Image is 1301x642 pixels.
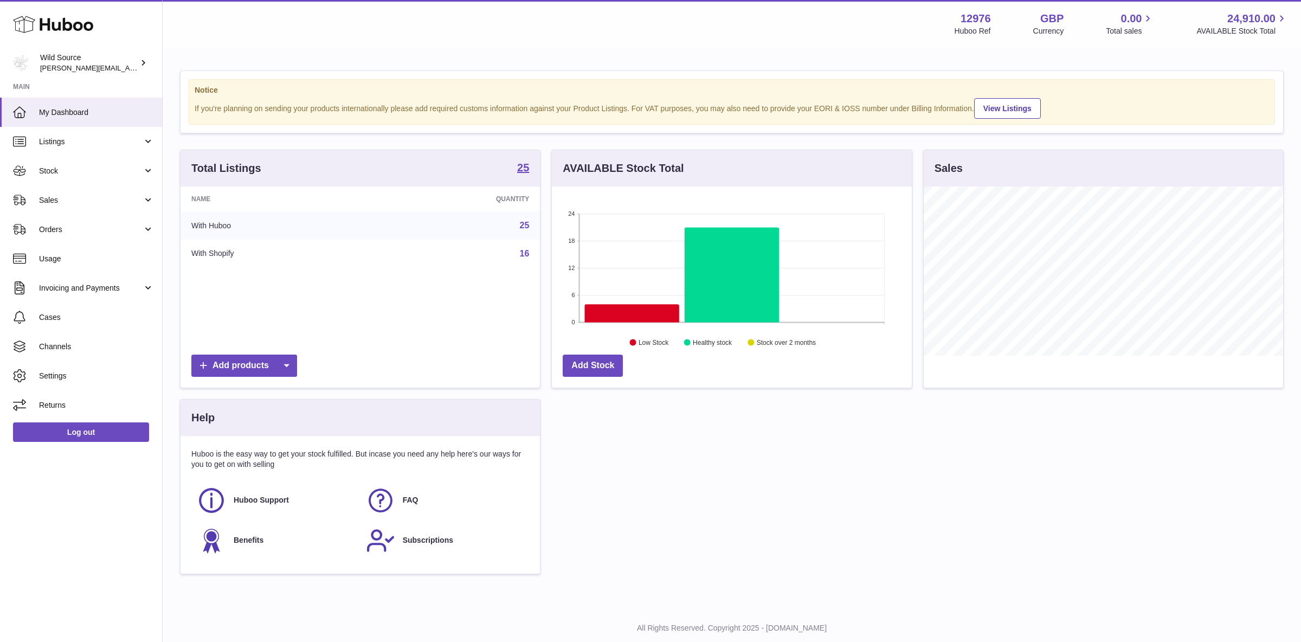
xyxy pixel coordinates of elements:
h3: Sales [935,161,963,176]
text: 24 [569,210,575,217]
text: Stock over 2 months [757,339,816,346]
a: Log out [13,422,149,442]
a: 24,910.00 AVAILABLE Stock Total [1196,11,1288,36]
th: Quantity [375,187,540,211]
text: 6 [572,292,575,298]
a: 0.00 Total sales [1106,11,1154,36]
span: FAQ [403,495,418,505]
span: Cases [39,312,154,323]
a: FAQ [366,486,524,515]
img: kate@wildsource.co.uk [13,55,29,71]
p: Huboo is the easy way to get your stock fulfilled. But incase you need any help here's our ways f... [191,449,529,470]
td: With Huboo [181,211,375,240]
td: With Shopify [181,240,375,268]
h3: Total Listings [191,161,261,176]
span: Returns [39,400,154,410]
a: 25 [520,221,530,230]
text: Low Stock [639,339,669,346]
span: [PERSON_NAME][EMAIL_ADDRESS][DOMAIN_NAME] [40,63,217,72]
span: AVAILABLE Stock Total [1196,26,1288,36]
text: 18 [569,237,575,244]
strong: 25 [517,162,529,173]
span: Invoicing and Payments [39,283,143,293]
h3: Help [191,410,215,425]
strong: 12976 [961,11,991,26]
a: Huboo Support [197,486,355,515]
text: 0 [572,319,575,325]
a: Subscriptions [366,526,524,555]
span: 24,910.00 [1227,11,1276,26]
span: Usage [39,254,154,264]
span: My Dashboard [39,107,154,118]
a: 16 [520,249,530,258]
a: Add products [191,355,297,377]
div: Currency [1033,26,1064,36]
a: Add Stock [563,355,623,377]
span: Subscriptions [403,535,453,545]
span: 0.00 [1121,11,1142,26]
strong: GBP [1040,11,1064,26]
span: Stock [39,166,143,176]
a: Benefits [197,526,355,555]
div: If you're planning on sending your products internationally please add required customs informati... [195,97,1269,119]
h3: AVAILABLE Stock Total [563,161,684,176]
text: 12 [569,265,575,271]
span: Benefits [234,535,263,545]
div: Wild Source [40,53,138,73]
span: Huboo Support [234,495,289,505]
th: Name [181,187,375,211]
span: Sales [39,195,143,206]
a: 25 [517,162,529,175]
p: All Rights Reserved. Copyright 2025 - [DOMAIN_NAME] [171,623,1292,633]
strong: Notice [195,85,1269,95]
span: Listings [39,137,143,147]
div: Huboo Ref [955,26,991,36]
text: Healthy stock [693,339,732,346]
a: View Listings [974,98,1041,119]
span: Channels [39,342,154,352]
span: Orders [39,224,143,235]
span: Settings [39,371,154,381]
span: Total sales [1106,26,1154,36]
